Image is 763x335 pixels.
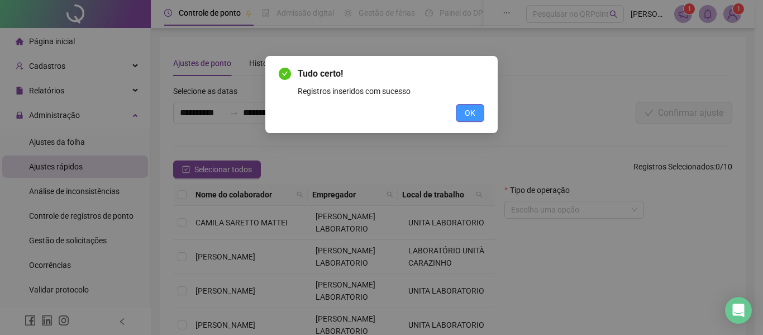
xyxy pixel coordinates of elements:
[725,297,752,324] div: Open Intercom Messenger
[279,68,291,80] span: check-circle
[298,85,484,97] div: Registros inseridos com sucesso
[298,67,484,81] span: Tudo certo!
[456,104,484,122] button: OK
[465,107,475,119] span: OK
